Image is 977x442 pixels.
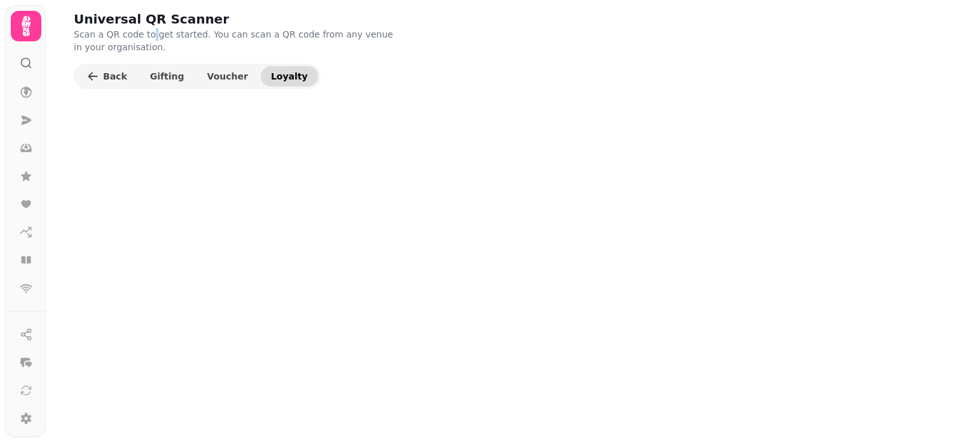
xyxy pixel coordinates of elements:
[150,72,184,81] span: Gifting
[140,66,195,86] button: Gifting
[103,72,127,81] span: Back
[74,28,399,53] p: Scan a QR code to get started. You can scan a QR code from any venue in your organisation.
[197,66,258,86] button: Voucher
[74,10,318,28] h2: Universal QR Scanner
[76,66,137,86] button: Back
[271,72,308,81] span: Loyalty
[261,66,318,86] button: Loyalty
[207,72,248,81] span: Voucher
